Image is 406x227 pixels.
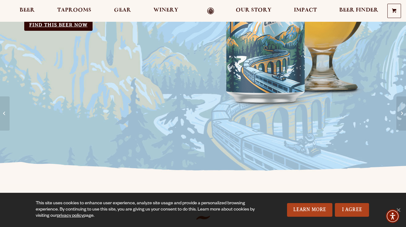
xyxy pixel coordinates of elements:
span: Gear [114,8,131,13]
a: Winery [149,7,182,15]
a: Beer [16,7,39,15]
span: Winery [153,8,178,13]
a: Odell Home [199,7,222,15]
span: Beer [20,8,35,13]
a: Find this Beer Now [24,19,93,31]
a: Taprooms [53,7,95,15]
a: I Agree [335,203,369,217]
a: Our Story [232,7,276,15]
span: Our Story [236,8,271,13]
div: This site uses cookies to enhance user experience, analyze site usage and provide a personalized ... [36,201,261,219]
a: Beer Finder [335,7,382,15]
div: Accessibility Menu [386,209,399,223]
a: Learn More [287,203,333,217]
span: Impact [294,8,317,13]
span: Beer Finder [339,8,378,13]
a: Gear [110,7,135,15]
a: privacy policy [57,214,84,219]
a: Impact [290,7,321,15]
span: Taprooms [57,8,91,13]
